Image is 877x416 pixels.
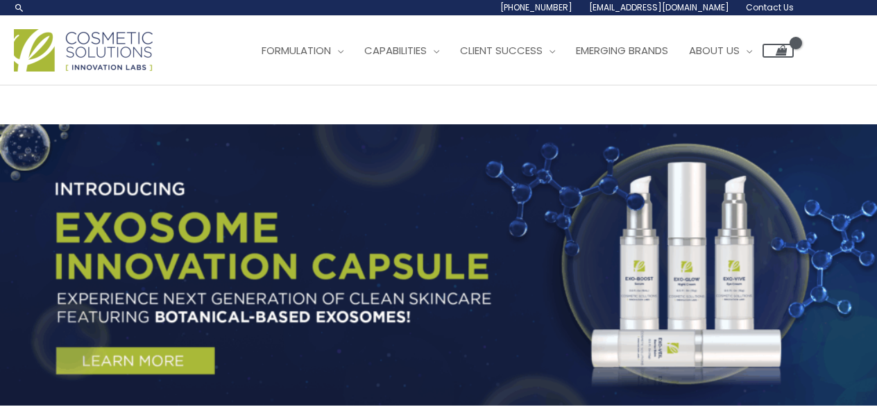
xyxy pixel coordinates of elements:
[251,30,354,72] a: Formulation
[262,43,331,58] span: Formulation
[450,30,565,72] a: Client Success
[354,30,450,72] a: Capabilities
[576,43,668,58] span: Emerging Brands
[14,2,25,13] a: Search icon link
[763,44,794,58] a: View Shopping Cart, empty
[589,1,729,13] span: [EMAIL_ADDRESS][DOMAIN_NAME]
[14,29,153,72] img: Cosmetic Solutions Logo
[500,1,572,13] span: [PHONE_NUMBER]
[364,43,427,58] span: Capabilities
[689,43,740,58] span: About Us
[746,1,794,13] span: Contact Us
[241,30,794,72] nav: Site Navigation
[565,30,679,72] a: Emerging Brands
[460,43,543,58] span: Client Success
[679,30,763,72] a: About Us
